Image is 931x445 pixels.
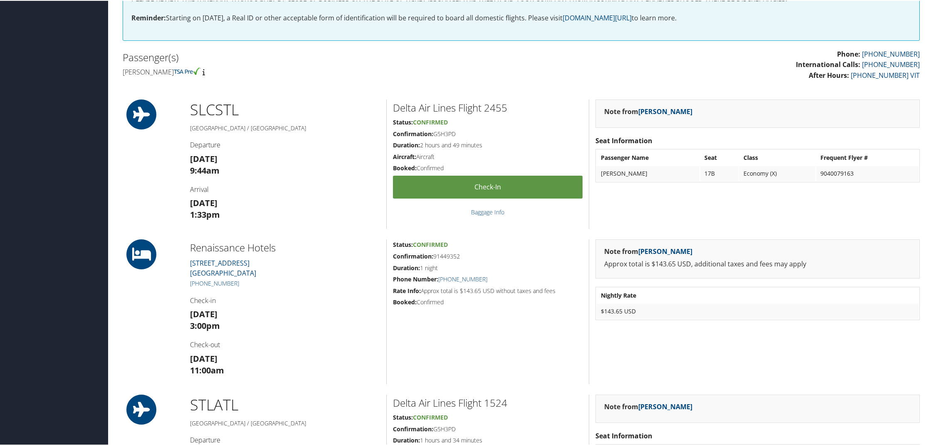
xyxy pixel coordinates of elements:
[595,135,652,144] strong: Seat Information
[604,401,692,410] strong: Note from
[604,106,692,115] strong: Note from
[393,424,433,432] strong: Confirmation:
[393,286,583,294] h5: Approx total is $143.65 USD without taxes and fees
[471,207,504,215] a: Baggage Info
[563,12,632,22] a: [DOMAIN_NAME][URL]
[190,208,220,219] strong: 1:33pm
[739,149,815,164] th: Class
[816,165,919,180] td: 9040079163
[123,67,515,76] h4: [PERSON_NAME]
[123,50,515,64] h2: Passenger(s)
[862,49,920,58] a: [PHONE_NUMBER]
[131,12,911,23] p: Starting on [DATE], a Real ID or other acceptable form of identification will be required to boar...
[796,59,860,68] strong: International Calls:
[809,70,849,79] strong: After Hours:
[413,240,448,248] span: Confirmed
[638,106,692,115] a: [PERSON_NAME]
[393,297,417,305] strong: Booked:
[190,339,380,348] h4: Check-out
[190,99,380,119] h1: SLC STL
[393,435,583,444] h5: 1 hours and 34 minutes
[837,49,860,58] strong: Phone:
[393,163,417,171] strong: Booked:
[597,149,700,164] th: Passenger Name
[190,308,217,319] strong: [DATE]
[638,401,692,410] a: [PERSON_NAME]
[393,274,438,282] strong: Phone Number:
[604,246,692,255] strong: Note from
[190,352,217,363] strong: [DATE]
[862,59,920,68] a: [PHONE_NUMBER]
[700,149,738,164] th: Seat
[700,165,738,180] td: 17B
[190,240,380,254] h2: Renaissance Hotels
[595,430,652,440] strong: Seat Information
[393,140,420,148] strong: Duration:
[393,424,583,433] h5: G5H3PD
[393,129,433,137] strong: Confirmation:
[638,246,692,255] a: [PERSON_NAME]
[174,67,201,74] img: tsa-precheck.png
[131,12,166,22] strong: Reminder:
[190,196,217,208] strong: [DATE]
[597,287,919,302] th: Nightly Rate
[393,100,583,114] h2: Delta Air Lines Flight 2455
[393,297,583,306] h5: Confirmed
[413,117,448,125] span: Confirmed
[393,140,583,149] h5: 2 hours and 49 minutes
[393,240,413,248] strong: Status:
[190,123,380,132] h5: [GEOGRAPHIC_DATA] / [GEOGRAPHIC_DATA]
[438,274,487,282] a: [PHONE_NUMBER]
[190,319,220,331] strong: 3:00pm
[190,418,380,427] h5: [GEOGRAPHIC_DATA] / [GEOGRAPHIC_DATA]
[393,395,583,409] h2: Delta Air Lines Flight 1524
[393,163,583,172] h5: Confirmed
[393,263,583,271] h5: 1 night
[393,286,421,294] strong: Rate Info:
[190,394,380,415] h1: STL ATL
[393,413,413,420] strong: Status:
[190,184,380,193] h4: Arrival
[190,435,380,444] h4: Departure
[393,152,583,160] h5: Aircraft
[190,295,380,304] h4: Check-in
[190,152,217,164] strong: [DATE]
[393,435,420,443] strong: Duration:
[597,303,919,318] td: $143.65 USD
[393,251,583,260] h5: 91449352
[604,258,911,269] p: Approx total is $143.65 USD, additional taxes and fees may apply
[393,175,583,198] a: Check-in
[851,70,920,79] a: [PHONE_NUMBER] VIT
[739,165,815,180] td: Economy (X)
[393,129,583,137] h5: G5H3PD
[190,364,224,375] strong: 11:00am
[816,149,919,164] th: Frequent Flyer #
[413,413,448,420] span: Confirmed
[190,278,239,286] a: [PHONE_NUMBER]
[393,117,413,125] strong: Status:
[190,258,256,277] a: [STREET_ADDRESS][GEOGRAPHIC_DATA]
[597,165,700,180] td: [PERSON_NAME]
[190,139,380,149] h4: Departure
[393,152,416,160] strong: Aircraft:
[393,263,420,271] strong: Duration:
[190,164,220,175] strong: 9:44am
[393,251,433,259] strong: Confirmation:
